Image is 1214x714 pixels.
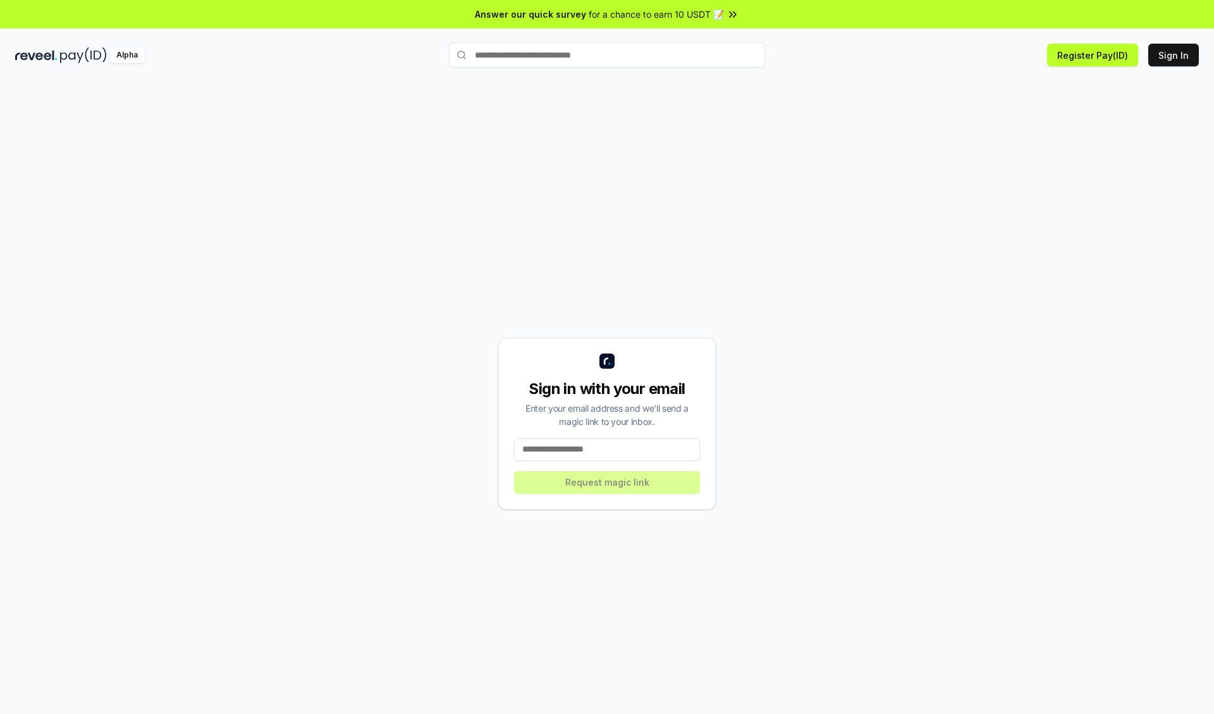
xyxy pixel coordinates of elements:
button: Register Pay(ID) [1047,44,1138,66]
div: Alpha [109,47,145,63]
span: Answer our quick survey [475,8,586,21]
img: logo_small [599,354,615,369]
img: reveel_dark [15,47,58,63]
button: Sign In [1148,44,1199,66]
img: pay_id [60,47,107,63]
div: Sign in with your email [514,379,700,399]
div: Enter your email address and we’ll send a magic link to your inbox. [514,402,700,428]
span: for a chance to earn 10 USDT 📝 [589,8,724,21]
